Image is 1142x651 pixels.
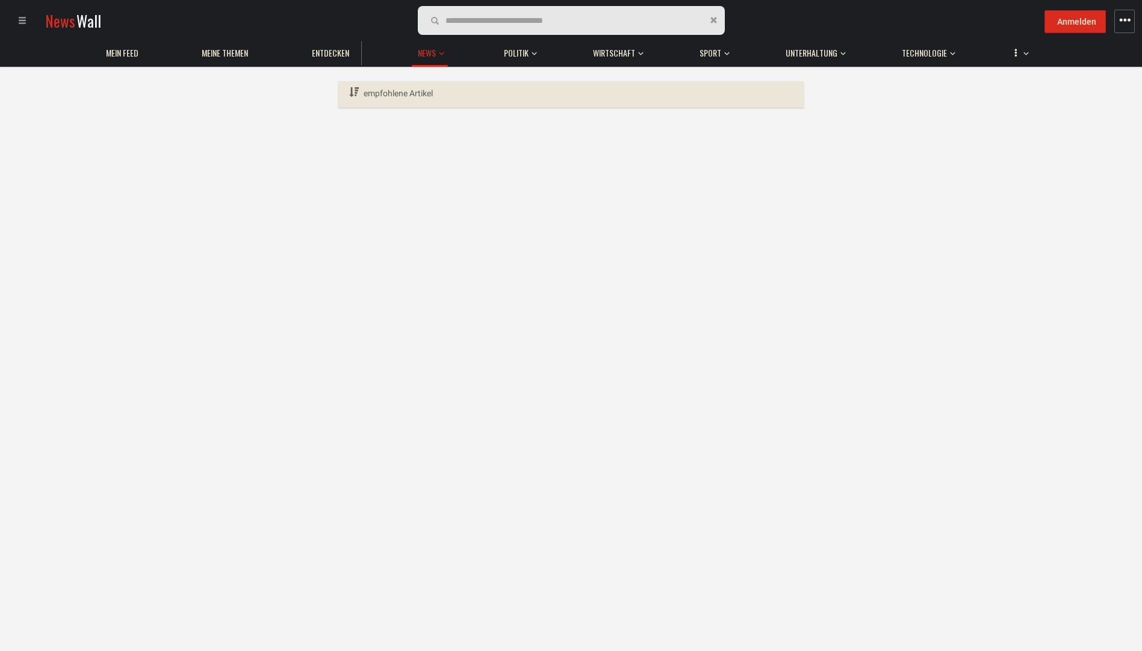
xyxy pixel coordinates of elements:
[694,42,727,65] a: Sport
[780,36,846,65] button: Unterhaltung
[418,48,436,58] span: News
[1044,10,1106,33] button: Anmelden
[412,42,442,65] a: News
[106,48,138,58] span: Mein Feed
[412,36,448,67] button: News
[45,10,75,32] span: News
[786,48,837,58] span: Unterhaltung
[364,88,433,98] span: empfohlene Artikel
[780,42,843,65] a: Unterhaltung
[312,48,349,58] span: Entdecken
[896,36,955,65] button: Technologie
[587,42,641,65] a: Wirtschaft
[347,81,435,106] a: empfohlene Artikel
[694,36,730,65] button: Sport
[902,48,947,58] span: Technologie
[1057,17,1096,26] span: Anmelden
[593,48,635,58] span: Wirtschaft
[202,48,248,58] span: Meine Themen
[45,10,101,32] a: NewsWall
[498,36,537,65] button: Politik
[700,48,721,58] span: Sport
[76,10,101,32] span: Wall
[498,42,535,65] a: Politik
[896,42,953,65] a: Technologie
[504,48,529,58] span: Politik
[587,36,644,65] button: Wirtschaft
